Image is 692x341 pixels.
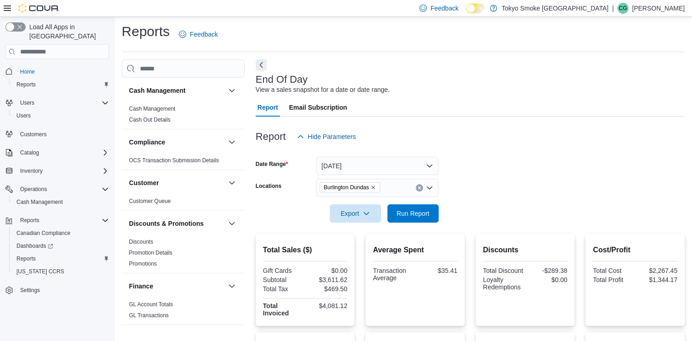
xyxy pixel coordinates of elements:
[20,149,39,156] span: Catalog
[20,131,47,138] span: Customers
[2,183,113,196] button: Operations
[16,66,38,77] a: Home
[13,228,109,239] span: Canadian Compliance
[307,285,347,293] div: $469.50
[2,128,113,141] button: Customers
[16,184,51,195] button: Operations
[637,267,677,274] div: $2,267.45
[16,112,31,119] span: Users
[256,74,308,85] h3: End Of Day
[122,196,245,210] div: Customer
[2,214,113,227] button: Reports
[426,184,433,192] button: Open list of options
[335,204,376,223] span: Export
[307,276,347,283] div: $3,611.62
[129,138,165,147] h3: Compliance
[16,81,36,88] span: Reports
[417,267,457,274] div: $35.41
[175,25,221,43] a: Feedback
[483,276,523,291] div: Loyalty Redemptions
[324,183,369,192] span: Burlington Dundas
[316,157,439,175] button: [DATE]
[122,22,170,41] h1: Reports
[373,267,413,282] div: Transaction Average
[2,165,113,177] button: Inventory
[129,301,173,308] span: GL Account Totals
[16,255,36,262] span: Reports
[129,219,204,228] h3: Discounts & Promotions
[20,287,40,294] span: Settings
[483,245,568,256] h2: Discounts
[9,196,113,208] button: Cash Management
[13,266,68,277] a: [US_STATE] CCRS
[289,98,347,117] span: Email Subscription
[226,281,237,292] button: Finance
[129,250,172,256] a: Promotion Details
[13,79,39,90] a: Reports
[416,184,423,192] button: Clear input
[20,167,43,175] span: Inventory
[13,253,109,264] span: Reports
[122,103,245,129] div: Cash Management
[20,68,35,75] span: Home
[129,105,175,112] span: Cash Management
[16,129,50,140] a: Customers
[330,204,381,223] button: Export
[16,165,109,176] span: Inventory
[129,219,225,228] button: Discounts & Promotions
[129,282,225,291] button: Finance
[129,157,219,164] span: OCS Transaction Submission Details
[129,178,225,187] button: Customer
[20,99,34,107] span: Users
[466,4,485,13] input: Dark Mode
[16,268,64,275] span: [US_STATE] CCRS
[16,97,38,108] button: Users
[256,59,267,70] button: Next
[9,252,113,265] button: Reports
[2,64,113,78] button: Home
[122,236,245,273] div: Discounts & Promotions
[293,128,359,146] button: Hide Parameters
[307,267,347,274] div: $0.00
[129,249,172,256] span: Promotion Details
[9,109,113,122] button: Users
[13,240,57,251] a: Dashboards
[129,198,171,204] a: Customer Queue
[466,13,467,14] span: Dark Mode
[5,61,109,320] nav: Complex example
[16,147,43,158] button: Catalog
[2,146,113,159] button: Catalog
[129,116,171,123] span: Cash Out Details
[593,276,633,283] div: Total Profit
[502,3,609,14] p: Tokyo Smoke [GEOGRAPHIC_DATA]
[20,217,39,224] span: Reports
[129,117,171,123] a: Cash Out Details
[129,282,153,291] h3: Finance
[129,260,157,267] span: Promotions
[263,245,348,256] h2: Total Sales ($)
[16,65,109,77] span: Home
[129,178,159,187] h3: Customer
[129,261,157,267] a: Promotions
[13,228,74,239] a: Canadian Compliance
[16,242,53,250] span: Dashboards
[9,240,113,252] a: Dashboards
[387,204,439,223] button: Run Report
[593,267,633,274] div: Total Cost
[16,215,43,226] button: Reports
[637,276,677,283] div: $1,344.17
[9,227,113,240] button: Canadian Compliance
[256,160,288,168] label: Date Range
[527,267,567,274] div: -$289.38
[619,3,627,14] span: CG
[16,128,109,140] span: Customers
[370,185,376,190] button: Remove Burlington Dundas from selection in this group
[593,245,677,256] h2: Cost/Profit
[129,312,169,319] a: GL Transactions
[226,177,237,188] button: Customer
[256,131,286,142] h3: Report
[9,78,113,91] button: Reports
[2,96,113,109] button: Users
[308,132,356,141] span: Hide Parameters
[129,238,153,245] span: Discounts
